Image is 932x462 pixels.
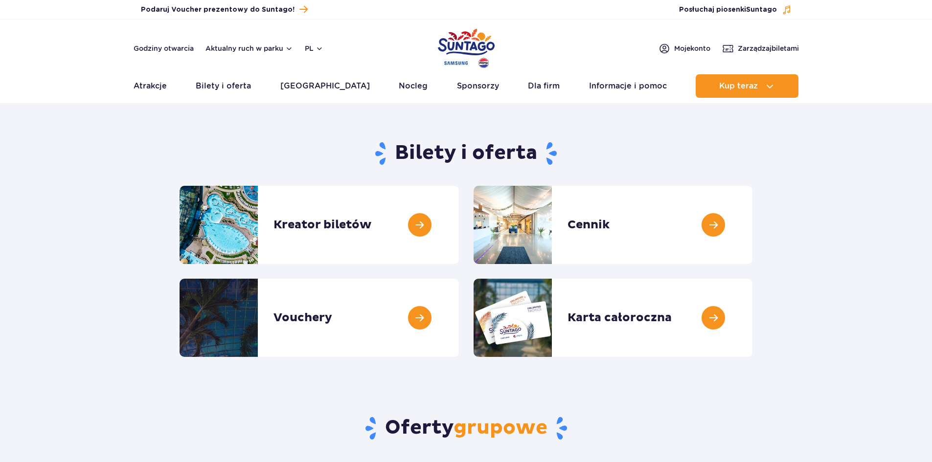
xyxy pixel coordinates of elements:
[205,44,293,52] button: Aktualny ruch w parku
[457,74,499,98] a: Sponsorzy
[722,43,799,54] a: Zarządzajbiletami
[719,82,758,90] span: Kup teraz
[141,5,295,15] span: Podaruj Voucher prezentowy do Suntago!
[134,44,194,53] a: Godziny otwarcia
[180,141,752,166] h1: Bilety i oferta
[674,44,710,53] span: Moje konto
[280,74,370,98] a: [GEOGRAPHIC_DATA]
[305,44,323,53] button: pl
[180,416,752,441] h2: Oferty
[196,74,251,98] a: Bilety i oferta
[454,416,547,440] span: grupowe
[141,3,308,16] a: Podaruj Voucher prezentowy do Suntago!
[399,74,428,98] a: Nocleg
[659,43,710,54] a: Mojekonto
[746,6,777,13] span: Suntago
[738,44,799,53] span: Zarządzaj biletami
[679,5,777,15] span: Posłuchaj piosenki
[679,5,792,15] button: Posłuchaj piosenkiSuntago
[134,74,167,98] a: Atrakcje
[589,74,667,98] a: Informacje i pomoc
[528,74,560,98] a: Dla firm
[696,74,798,98] button: Kup teraz
[438,24,495,69] a: Park of Poland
